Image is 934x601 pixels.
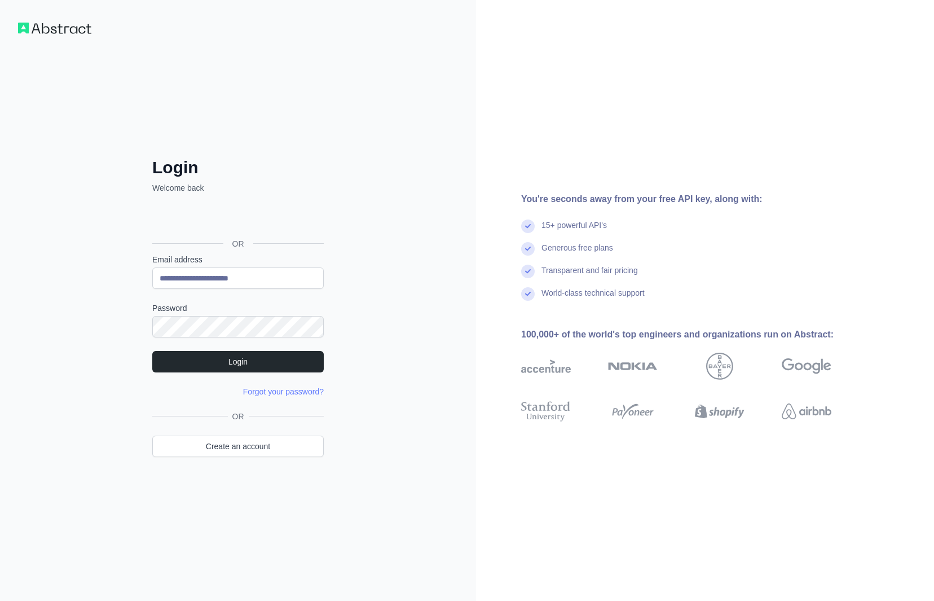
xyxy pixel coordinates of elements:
[608,399,658,424] img: payoneer
[243,387,324,396] a: Forgot your password?
[152,302,324,314] label: Password
[521,265,535,278] img: check mark
[147,206,327,231] iframe: Sign in with Google Button
[695,399,744,424] img: shopify
[521,353,571,380] img: accenture
[521,287,535,301] img: check mark
[782,353,831,380] img: google
[152,157,324,178] h2: Login
[608,353,658,380] img: nokia
[152,182,324,194] p: Welcome back
[521,328,867,341] div: 100,000+ of the world's top engineers and organizations run on Abstract:
[541,242,613,265] div: Generous free plans
[521,192,867,206] div: You're seconds away from your free API key, along with:
[152,436,324,457] a: Create an account
[223,238,253,249] span: OR
[541,265,638,287] div: Transparent and fair pricing
[521,242,535,256] img: check mark
[521,220,535,233] img: check mark
[541,220,607,242] div: 15+ powerful API's
[521,399,571,424] img: stanford university
[152,351,324,372] button: Login
[706,353,733,380] img: bayer
[152,254,324,265] label: Email address
[782,399,831,424] img: airbnb
[228,411,249,422] span: OR
[18,23,91,34] img: Workflow
[541,287,645,310] div: World-class technical support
